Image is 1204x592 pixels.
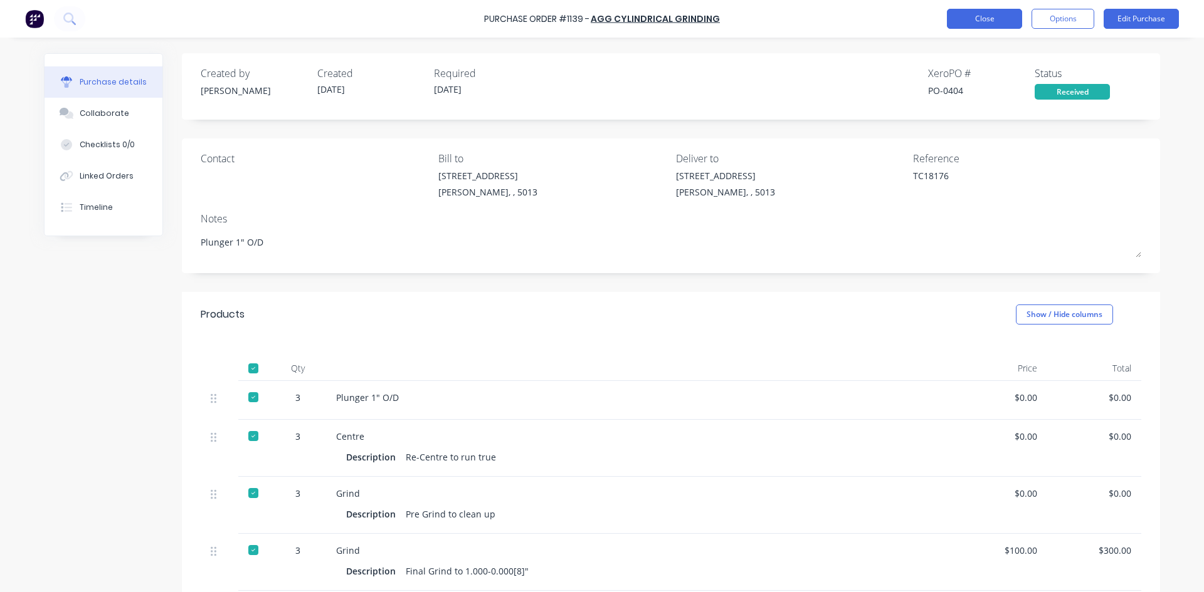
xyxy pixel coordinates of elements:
button: Checklists 0/0 [45,129,162,160]
div: PO-0404 [928,84,1035,97]
div: Grind [336,544,943,557]
div: Price [953,356,1047,381]
div: [PERSON_NAME] [201,84,307,97]
div: Purchase Order #1139 - [484,13,589,26]
div: Received [1035,84,1110,100]
div: Centre [336,430,943,443]
div: $300.00 [1057,544,1131,557]
div: [STREET_ADDRESS] [676,169,775,182]
div: [PERSON_NAME], , 5013 [438,185,537,199]
button: Collaborate [45,98,162,129]
div: Notes [201,211,1141,226]
div: [PERSON_NAME], , 5013 [676,185,775,199]
div: 3 [280,430,316,443]
div: $0.00 [1057,430,1131,443]
div: Total [1047,356,1141,381]
div: $0.00 [963,487,1037,500]
button: Purchase details [45,66,162,98]
div: Purchase details [80,76,147,88]
div: Collaborate [80,108,129,119]
div: Description [346,448,406,466]
div: Linked Orders [80,170,134,182]
div: Pre Grind to clean up [406,505,495,523]
div: Required [434,66,541,81]
div: Grind [336,487,943,500]
div: Plunger 1" O/D [336,391,943,404]
div: Xero PO # [928,66,1035,81]
textarea: TC18176 [913,169,1070,197]
div: 3 [280,391,316,404]
button: Show / Hide columns [1016,304,1113,325]
div: $0.00 [963,430,1037,443]
div: 3 [280,544,316,557]
div: [STREET_ADDRESS] [438,169,537,182]
div: Created [317,66,424,81]
div: 3 [280,487,316,500]
div: Reference [913,151,1141,166]
button: Options [1032,9,1094,29]
div: Status [1035,66,1141,81]
div: Checklists 0/0 [80,139,135,150]
a: AGG Cylindrical Grinding [591,13,720,25]
button: Close [947,9,1022,29]
div: Description [346,505,406,523]
div: Contact [201,151,429,166]
div: Timeline [80,202,113,213]
button: Timeline [45,192,162,223]
img: Factory [25,9,44,28]
div: $0.00 [1057,391,1131,404]
div: $0.00 [1057,487,1131,500]
textarea: Plunger 1" O/D [201,229,1141,257]
div: Description [346,562,406,580]
div: Products [201,307,245,322]
div: $0.00 [963,391,1037,404]
div: Re-Centre to run true [406,448,496,466]
button: Edit Purchase [1104,9,1179,29]
div: Deliver to [676,151,904,166]
div: Bill to [438,151,667,166]
div: Qty [270,356,326,381]
div: $100.00 [963,544,1037,557]
button: Linked Orders [45,160,162,192]
div: Final Grind to 1.000-0.000[8]" [406,562,529,580]
div: Created by [201,66,307,81]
